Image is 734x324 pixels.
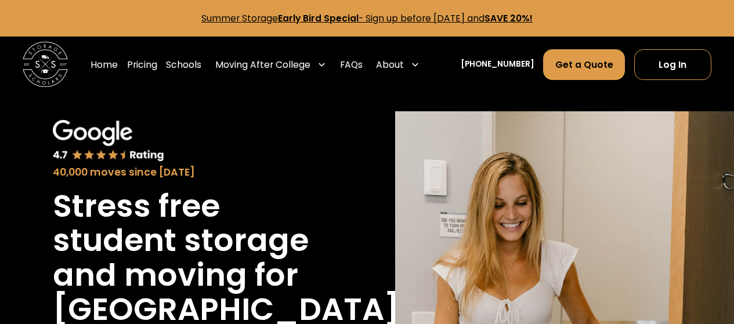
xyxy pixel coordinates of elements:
h1: Stress free student storage and moving for [53,189,324,292]
a: Summer StorageEarly Bird Special- Sign up before [DATE] andSAVE 20%! [201,12,533,24]
a: [PHONE_NUMBER] [461,59,534,71]
div: About [371,49,424,81]
a: Get a Quote [543,49,625,80]
a: Home [91,49,118,81]
div: 40,000 moves since [DATE] [53,165,324,180]
strong: SAVE 20%! [484,12,533,24]
div: About [376,58,404,71]
a: FAQs [340,49,363,81]
strong: Early Bird Special [278,12,359,24]
a: Schools [166,49,201,81]
img: Google 4.7 star rating [53,120,164,162]
div: Moving After College [211,49,331,81]
a: Log In [634,49,711,80]
div: Moving After College [215,58,310,71]
img: Storage Scholars main logo [23,42,68,87]
a: Pricing [127,49,157,81]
